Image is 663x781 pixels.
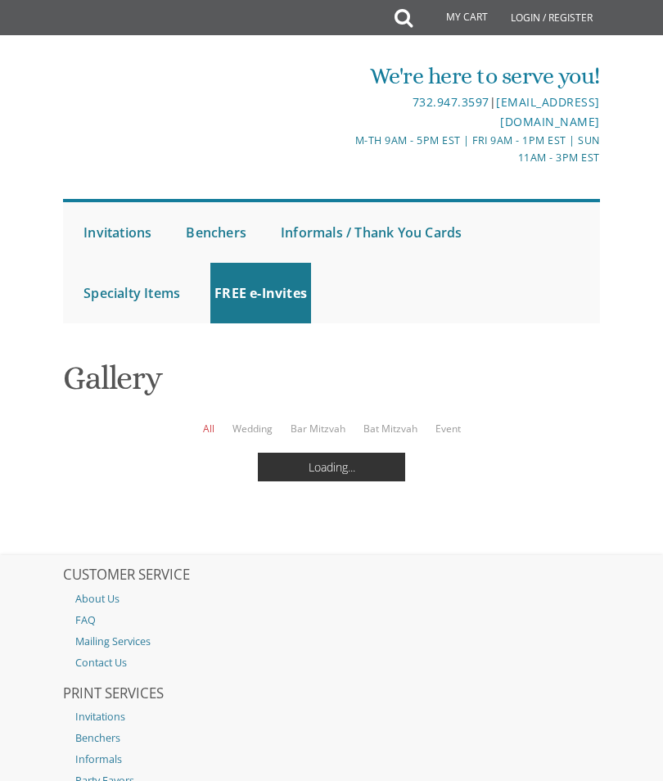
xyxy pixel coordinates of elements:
[411,2,499,34] a: My Cart
[63,686,600,702] h2: PRINT SERVICES
[277,202,466,263] a: Informals / Thank You Cards
[203,422,214,436] a: All
[63,567,600,584] h2: CUSTOMER SERVICE
[79,202,156,263] a: Invitations
[63,610,600,631] a: FAQ
[291,422,345,436] a: Bar Mitzvah
[79,263,184,323] a: Specialty Items
[63,749,600,770] a: Informals
[435,422,461,436] a: Event
[496,94,600,129] a: [EMAIL_ADDRESS][DOMAIN_NAME]
[182,202,250,263] a: Benchers
[63,728,600,749] a: Benchers
[63,652,600,674] a: Contact Us
[63,631,600,652] a: Mailing Services
[332,60,599,93] div: We're here to serve you!
[63,589,600,610] a: About Us
[332,93,599,132] div: |
[363,422,417,436] a: Bat Mitzvah
[63,707,600,728] a: Invitations
[210,263,311,323] a: FREE e-Invites
[413,94,489,110] a: 732.947.3597
[332,132,599,167] div: M-Th 9am - 5pm EST | Fri 9am - 1pm EST | Sun 11am - 3pm EST
[232,422,273,436] a: Wedding
[258,453,405,481] div: Loading...
[63,360,600,409] h1: Gallery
